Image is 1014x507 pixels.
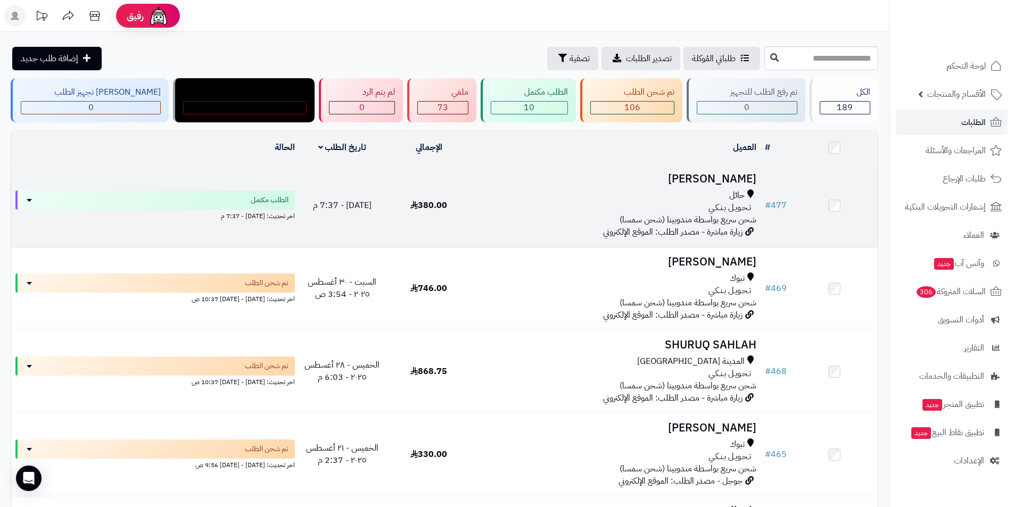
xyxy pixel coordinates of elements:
[938,312,984,327] span: أدوات التسويق
[491,86,568,98] div: الطلب مكتمل
[820,86,870,98] div: الكل
[765,199,787,212] a: #477
[410,282,447,295] span: 746.00
[620,296,756,309] span: شحن سريع بواسطة مندوبينا (شحن سمسا)
[417,86,468,98] div: ملغي
[624,101,640,114] span: 106
[934,258,954,270] span: جديد
[896,335,1008,361] a: التقارير
[28,5,55,29] a: تحديثات المنصة
[905,200,986,214] span: إشعارات التحويلات البنكية
[765,141,770,154] a: #
[896,279,1008,304] a: السلات المتروكة306
[603,309,743,321] span: زيارة مباشرة - مصدر الطلب: الموقع الإلكتروني
[730,272,745,285] span: تبوك
[765,365,787,378] a: #468
[184,102,306,114] div: 0
[896,138,1008,163] a: المراجعات والأسئلة
[275,141,295,154] a: الحالة
[896,363,1008,389] a: التطبيقات والخدمات
[765,448,771,461] span: #
[491,102,567,114] div: 10
[15,293,295,304] div: اخر تحديث: [DATE] - [DATE] 10:37 ص
[708,451,751,463] span: تـحـويـل بـنـكـي
[416,141,442,154] a: الإجمالي
[946,59,986,73] span: لوحة التحكم
[304,359,380,384] span: الخميس - ٢٨ أغسطس ٢٠٢٥ - 6:03 م
[12,47,102,70] a: إضافة طلب جديد
[570,52,590,65] span: تصفية
[410,448,447,461] span: 330.00
[15,459,295,470] div: اخر تحديث: [DATE] - [DATE] 9:56 ص
[601,47,680,70] a: تصدير الطلبات
[896,166,1008,192] a: طلبات الإرجاع
[708,368,751,380] span: تـحـويـل بـنـكـي
[637,355,745,368] span: المدينة [GEOGRAPHIC_DATA]
[88,101,94,114] span: 0
[410,199,447,212] span: 380.00
[922,399,942,411] span: جديد
[896,307,1008,333] a: أدوات التسويق
[620,462,756,475] span: شحن سريع بواسطة مندوبينا (شحن سمسا)
[619,475,743,487] span: جوجل - مصدر الطلب: الموقع الإلكتروني
[245,444,288,454] span: تم شحن الطلب
[963,228,984,243] span: العملاء
[943,171,986,186] span: طلبات الإرجاع
[603,226,743,238] span: زيارة مباشرة - مصدر الطلب: الموقع الإلكتروني
[317,78,405,122] a: لم يتم الرد 0
[476,256,756,268] h3: [PERSON_NAME]
[896,53,1008,79] a: لوحة التحكم
[418,102,467,114] div: 73
[765,365,771,378] span: #
[148,5,169,27] img: ai-face.png
[837,101,853,114] span: 189
[921,397,984,412] span: تطبيق المتجر
[896,392,1008,417] a: تطبيق المتجرجديد
[765,282,787,295] a: #469
[708,285,751,297] span: تـحـويـل بـنـكـي
[919,369,984,384] span: التطبيقات والخدمات
[697,86,797,98] div: تم رفع الطلب للتجهيز
[765,448,787,461] a: #465
[697,102,797,114] div: 0
[964,340,984,355] span: التقارير
[329,102,394,114] div: 0
[245,361,288,371] span: تم شحن الطلب
[916,284,986,299] span: السلات المتروكة
[942,21,1004,44] img: logo-2.png
[954,453,984,468] span: الإعدادات
[896,110,1008,135] a: الطلبات
[15,210,295,221] div: اخر تحديث: [DATE] - 7:37 م
[308,276,376,301] span: السبت - ٣٠ أغسطس ٢٠٢٥ - 3:54 ص
[438,101,448,114] span: 73
[603,392,743,404] span: زيارة مباشرة - مصدر الطلب: الموقع الإلكتروني
[911,427,931,439] span: جديد
[21,102,160,114] div: 0
[329,86,395,98] div: لم يتم الرد
[896,251,1008,276] a: وآتس آبجديد
[896,194,1008,220] a: إشعارات التحويلات البنكية
[306,442,378,467] span: الخميس - ٢١ أغسطس ٢٠٢٥ - 2:37 م
[127,10,144,22] span: رفيق
[405,78,478,122] a: ملغي 73
[933,256,984,271] span: وآتس آب
[896,448,1008,473] a: الإعدادات
[547,47,598,70] button: تصفية
[708,202,751,214] span: تـحـويـل بـنـكـي
[476,173,756,185] h3: [PERSON_NAME]
[578,78,685,122] a: تم شحن الطلب 106
[251,195,288,205] span: الطلب مكتمل
[896,420,1008,445] a: تطبيق نقاط البيعجديد
[910,425,984,440] span: تطبيق نقاط البيع
[692,52,736,65] span: طلباتي المُوكلة
[171,78,317,122] a: مندوب توصيل داخل الرياض 0
[591,102,674,114] div: 106
[730,438,745,451] span: تبوك
[9,78,171,122] a: [PERSON_NAME] تجهيز الطلب 0
[16,466,42,491] div: Open Intercom Messenger
[683,47,760,70] a: طلباتي المُوكلة
[245,278,288,288] span: تم شحن الطلب
[15,376,295,387] div: اخر تحديث: [DATE] - [DATE] 10:37 ص
[961,115,986,130] span: الطلبات
[926,143,986,158] span: المراجعات والأسئلة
